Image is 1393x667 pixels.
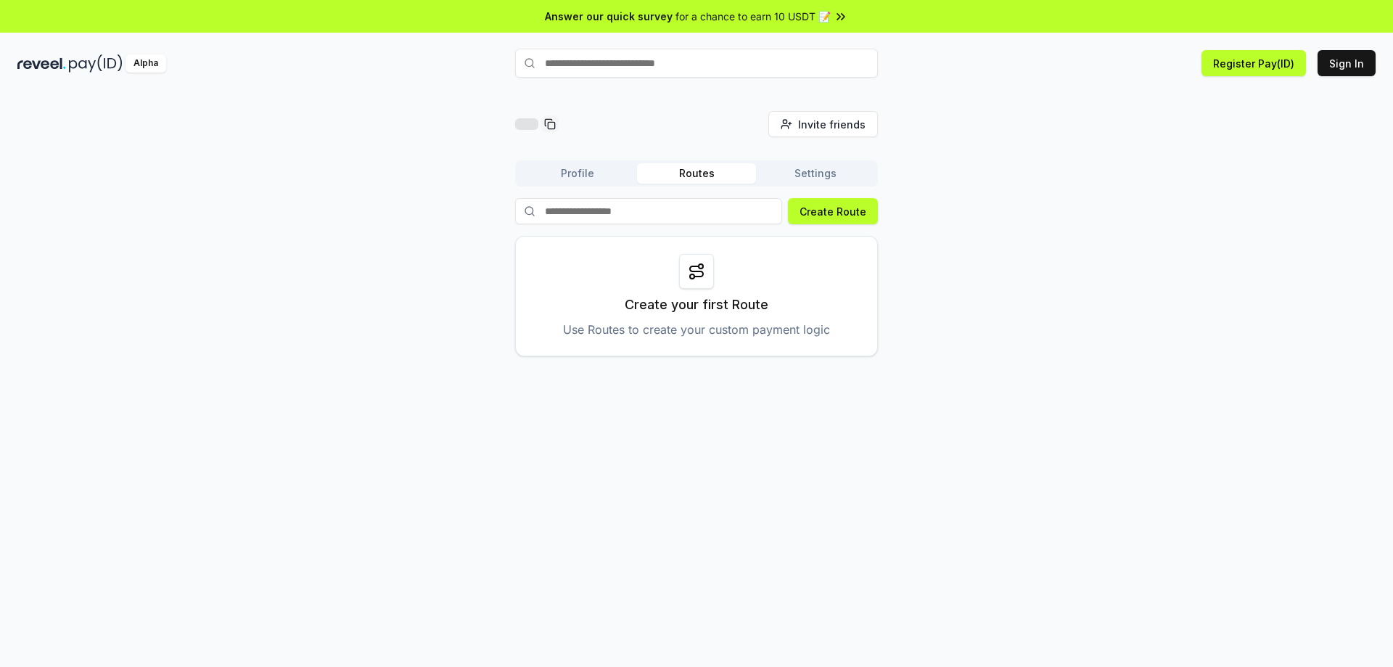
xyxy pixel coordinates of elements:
button: Settings [756,163,875,184]
img: pay_id [69,54,123,73]
button: Register Pay(ID) [1201,50,1306,76]
div: Alpha [126,54,166,73]
p: Use Routes to create your custom payment logic [563,321,830,338]
button: Profile [518,163,637,184]
button: Invite friends [768,111,878,137]
button: Routes [637,163,756,184]
span: Answer our quick survey [545,9,673,24]
button: Create Route [788,198,878,224]
p: Create your first Route [625,295,768,315]
button: Sign In [1318,50,1376,76]
span: for a chance to earn 10 USDT 📝 [675,9,831,24]
span: Invite friends [798,117,866,132]
img: reveel_dark [17,54,66,73]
